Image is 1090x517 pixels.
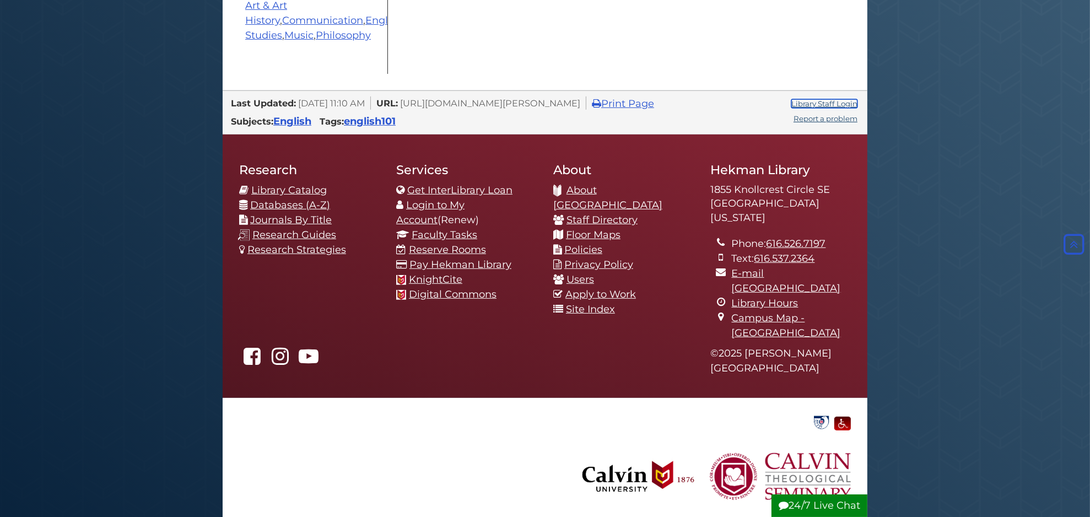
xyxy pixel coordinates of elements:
a: Government Documents Federal Depository Library [811,416,832,428]
a: Gender Studies [245,14,441,41]
i: Print Page [592,99,601,109]
img: Calvin favicon logo [396,290,406,300]
a: Privacy Policy [564,258,633,271]
a: Report a problem [794,114,857,123]
a: Library Hours [732,297,798,309]
a: Communication [282,14,363,26]
a: Login to My Account [396,199,465,226]
img: Disability Assistance [834,414,851,430]
a: English [273,115,311,127]
span: [DATE] 11:10 AM [298,98,365,109]
h2: About [553,162,694,177]
address: 1855 Knollcrest Circle SE [GEOGRAPHIC_DATA][US_STATE] [710,183,851,225]
a: Research Guides [252,229,336,241]
a: Policies [564,244,602,256]
a: Philosophy [316,29,371,41]
a: english101 [344,115,396,127]
a: Journals By Title [250,214,332,226]
a: Databases (A-Z) [250,199,330,211]
li: Phone: [732,236,851,251]
img: Calvin favicon logo [396,275,406,285]
a: Digital Commons [409,288,497,300]
a: Pay Hekman Library [409,258,511,271]
a: Research Strategies [247,244,346,256]
a: Music [284,29,314,41]
img: Calvin Theological Seminary [710,436,851,516]
a: Hekman Library on Facebook [239,354,265,366]
a: Floor Maps [566,229,620,241]
a: Print Page [592,98,654,110]
span: URL: [376,98,398,109]
h2: Hekman Library [710,162,851,177]
li: Text: [732,251,851,266]
a: Get InterLibrary Loan [407,184,512,196]
a: 616.526.7197 [767,238,826,250]
a: Users [566,273,594,286]
a: Library Staff Login [791,99,857,108]
a: Apply to Work [565,288,636,300]
span: Tags: [320,116,344,127]
a: Library Catalog [251,184,327,196]
button: 24/7 Live Chat [771,494,867,517]
img: Calvin University [569,436,707,516]
a: English [365,14,402,26]
h2: Services [396,162,537,177]
a: E-mail [GEOGRAPHIC_DATA] [732,267,841,294]
p: © 2025 [PERSON_NAME][GEOGRAPHIC_DATA] [710,346,851,376]
img: research-guides-icon-white_37x37.png [238,229,250,241]
a: About [GEOGRAPHIC_DATA] [553,184,662,211]
a: hekmanlibrary on Instagram [267,354,293,366]
img: Government Documents Federal Depository Library [811,414,832,430]
a: Site Index [566,303,615,315]
a: Back to Top [1061,239,1087,251]
a: Hekman Library on YouTube [296,354,321,366]
a: Campus Map - [GEOGRAPHIC_DATA] [732,312,841,339]
h2: Research [239,162,380,177]
span: Subjects: [231,116,273,127]
a: Faculty Tasks [412,229,477,241]
a: Staff Directory [566,214,638,226]
li: (Renew) [396,198,537,228]
a: KnightCite [409,273,462,286]
span: Last Updated: [231,98,296,109]
a: Disability Assistance [834,416,851,428]
a: 616.537.2364 [754,252,815,265]
a: Reserve Rooms [409,244,486,256]
span: [URL][DOMAIN_NAME][PERSON_NAME] [400,98,580,109]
